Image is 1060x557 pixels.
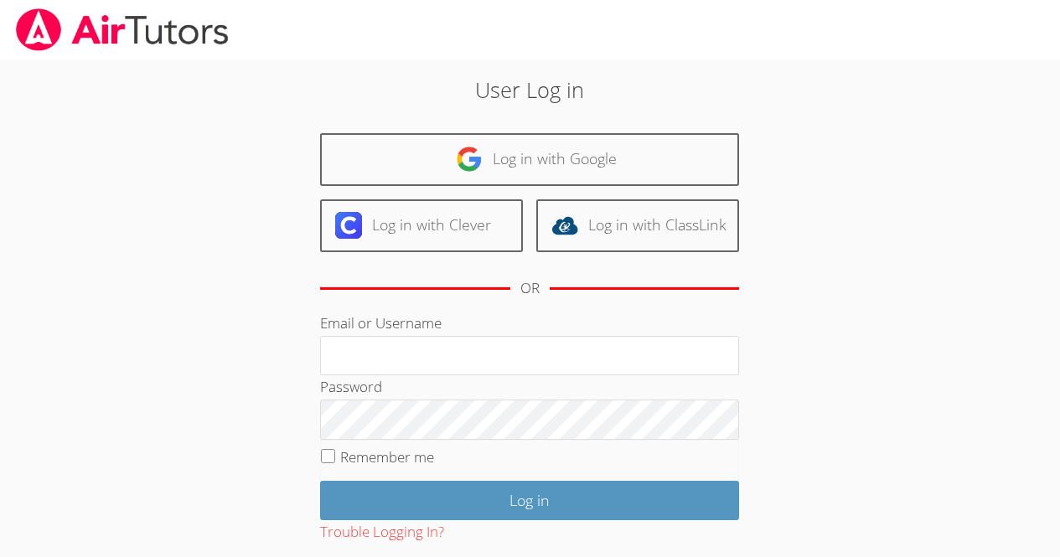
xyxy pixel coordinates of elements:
h2: User Log in [244,74,816,106]
label: Remember me [340,447,434,467]
img: clever-logo-6eab21bc6e7a338710f1a6ff85c0baf02591cd810cc4098c63d3a4b26e2feb20.svg [335,212,362,239]
button: Trouble Logging In? [320,520,444,544]
a: Log in with Google [320,133,739,186]
a: Log in with ClassLink [536,199,739,252]
img: airtutors_banner-c4298cdbf04f3fff15de1276eac7730deb9818008684d7c2e4769d2f7ddbe033.png [14,8,230,51]
img: google-logo-50288ca7cdecda66e5e0955fdab243c47b7ad437acaf1139b6f446037453330a.svg [456,146,483,173]
img: classlink-logo-d6bb404cc1216ec64c9a2012d9dc4662098be43eaf13dc465df04b49fa7ab582.svg [551,212,578,239]
div: OR [520,276,540,301]
label: Email or Username [320,313,442,333]
a: Log in with Clever [320,199,523,252]
label: Password [320,377,382,396]
input: Log in [320,481,739,520]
